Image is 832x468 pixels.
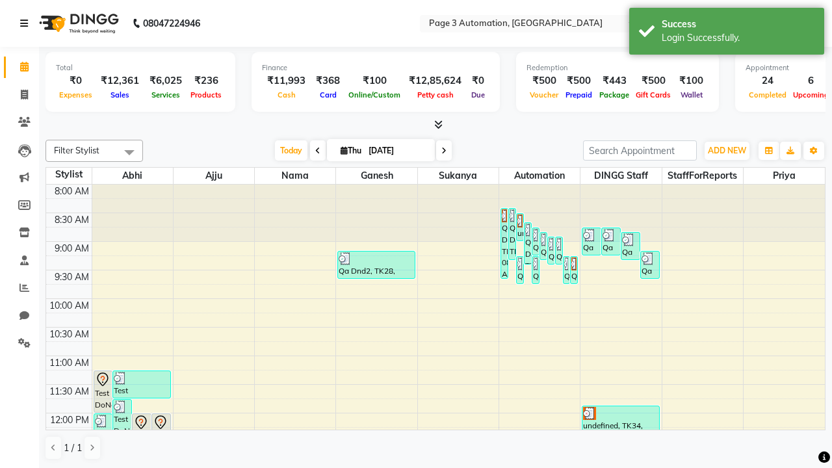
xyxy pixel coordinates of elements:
span: Expenses [56,90,96,99]
div: 12:00 PM [47,413,92,427]
div: ₹0 [56,73,96,88]
span: 1 / 1 [64,441,82,455]
div: ₹500 [562,73,596,88]
span: Filter Stylist [54,145,99,155]
span: Services [148,90,183,99]
span: Nama [255,168,335,184]
span: Abhi [92,168,173,184]
span: ADD NEW [708,146,746,155]
div: 9:00 AM [52,242,92,255]
span: Thu [337,146,365,155]
span: StaffForReports [662,168,743,184]
div: Success [662,18,814,31]
div: Qa Dnd2, TK29, 09:10 AM-09:40 AM, Hair cut Below 12 years (Boy) [641,252,659,278]
div: Test DoNotDelete, TK09, 11:15 AM-12:00 PM, Hair Cut-Men [94,371,112,412]
span: Products [187,90,225,99]
div: Test DoNotDelete, TK14, 11:45 AM-12:30 PM, Hair Cut-Men [113,400,131,441]
div: 8:30 AM [52,213,92,227]
div: Login Successfully. [662,31,814,45]
div: Total [56,62,225,73]
div: 11:00 AM [47,356,92,370]
span: Sales [107,90,133,99]
div: 10:30 AM [47,328,92,341]
div: ₹236 [187,73,225,88]
div: ₹100 [345,73,404,88]
div: undefined, TK17, 08:30 AM-09:00 AM, Hair cut Below 12 years (Boy) [517,214,523,240]
span: Today [275,140,307,161]
span: Prepaid [562,90,595,99]
div: ₹500 [632,73,674,88]
div: Redemption [526,62,708,73]
span: Automation [499,168,580,184]
button: ADD NEW [705,142,749,160]
span: Cash [274,90,299,99]
input: Search Appointment [583,140,697,161]
div: Qa Dnd2, TK24, 08:50 AM-09:20 AM, Hair Cut By Expert-Men [540,233,547,259]
span: Petty cash [414,90,457,99]
div: Stylist [46,168,92,181]
div: Finance [262,62,489,73]
div: Qa Dnd2, TK18, 08:25 AM-09:40 AM, Hair Cut By Expert-Men,Hair Cut-Men [501,209,508,278]
div: Qa Dnd2, TK30, 09:15 AM-09:45 AM, Hair cut Below 12 years (Boy) [571,257,577,283]
div: ₹12,85,624 [404,73,467,88]
span: Completed [746,90,790,99]
span: Upcoming [790,90,832,99]
div: Qa Dnd2, TK31, 09:15 AM-09:45 AM, Hair cut Below 12 years (Boy) [517,257,523,283]
div: Qa Dnd2, TK23, 08:25 AM-09:20 AM, Special Hair Wash- Men [509,209,515,259]
div: 11:30 AM [47,385,92,398]
div: ₹11,993 [262,73,311,88]
div: Qa Dnd2, TK19, 08:45 AM-09:15 AM, Hair cut Below 12 years (Boy) [532,228,539,255]
div: ₹443 [596,73,632,88]
span: Sukanya [418,168,499,184]
div: 10:00 AM [47,299,92,313]
input: 2025-09-04 [365,141,430,161]
div: ₹368 [311,73,345,88]
div: 8:00 AM [52,185,92,198]
div: ₹12,361 [96,73,144,88]
span: Online/Custom [345,90,404,99]
div: ₹100 [674,73,708,88]
div: Qa Dnd2, TK32, 09:15 AM-09:45 AM, Hair cut Below 12 years (Boy) [532,257,539,283]
div: Qa Dnd2, TK27, 08:40 AM-09:25 AM, Hair Cut-Men [525,223,531,264]
div: Test DoNotDelete, TK06, 12:00 PM-12:45 PM, Hair Cut-Men [152,414,170,455]
span: Gift Cards [632,90,674,99]
span: Ganesh [336,168,417,184]
div: Qa Dnd2, TK22, 08:50 AM-09:20 AM, Hair cut Below 12 years (Boy) [621,233,640,259]
div: ₹0 [467,73,489,88]
div: Qa Dnd2, TK21, 08:45 AM-09:15 AM, Hair Cut By Expert-Men [602,228,620,255]
div: Test DoNotDelete, TK12, 11:15 AM-11:45 AM, Hair Cut By Expert-Men [113,371,170,398]
span: Ajju [174,168,254,184]
span: Wallet [677,90,706,99]
div: ₹6,025 [144,73,187,88]
span: Package [596,90,632,99]
span: DINGG Staff [580,168,661,184]
span: Priya [744,168,825,184]
div: Qa Dnd2, TK25, 08:55 AM-09:25 AM, Hair Cut By Expert-Men [548,237,554,264]
div: ₹500 [526,73,562,88]
div: 6 [790,73,832,88]
div: Qa Dnd2, TK33, 09:15 AM-09:45 AM, Hair cut Below 12 years (Boy) [564,257,570,283]
img: logo [33,5,122,42]
span: Voucher [526,90,562,99]
div: undefined, TK34, 11:52 AM-12:22 PM, Hair Cut-Men [582,406,658,433]
div: 9:30 AM [52,270,92,284]
span: Due [468,90,488,99]
div: Qa Dnd2, TK26, 08:55 AM-09:25 AM, Hair Cut By Expert-Men [556,237,562,264]
div: 24 [746,73,790,88]
b: 08047224946 [143,5,200,42]
span: Card [317,90,340,99]
div: Qa Dnd2, TK28, 09:10 AM-09:40 AM, Hair cut Below 12 years (Boy) [338,252,414,278]
div: Qa Dnd2, TK20, 08:45 AM-09:15 AM, Hair Cut By Expert-Men [582,228,601,255]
